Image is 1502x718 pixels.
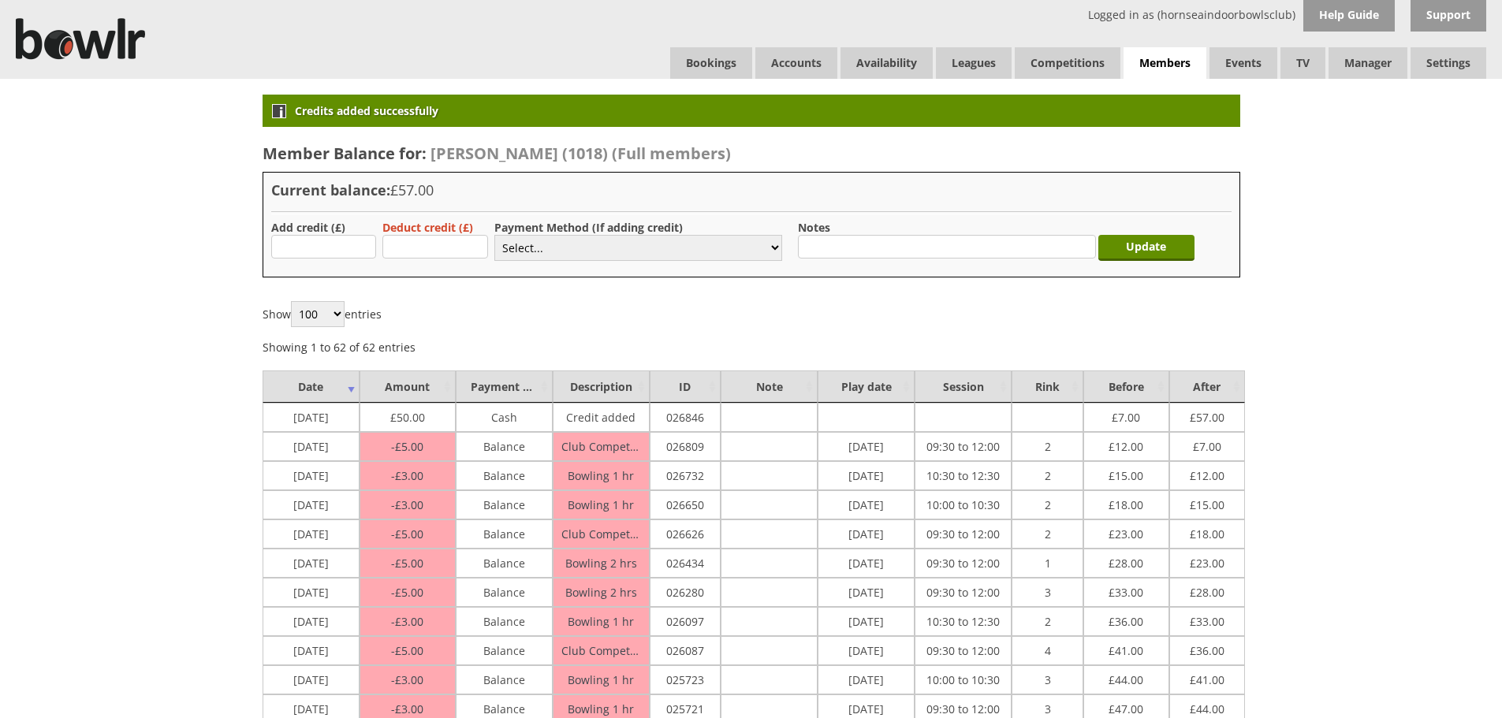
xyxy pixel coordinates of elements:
td: Balance [456,432,553,461]
td: Balance [456,549,553,578]
span: 44.00 [1190,698,1224,716]
td: Bowling 1 hr [553,490,650,519]
td: [DATE] [818,461,915,490]
span: £57.00 [390,180,434,199]
span: 36.00 [1190,639,1224,658]
td: 09:30 to 12:00 [915,636,1012,665]
td: 09:30 to 12:00 [915,432,1012,461]
span: 5.00 [391,526,423,541]
td: [DATE] [818,490,915,519]
td: 026087 [650,636,721,665]
td: [DATE] [818,607,915,636]
span: 12.00 [1190,464,1224,483]
label: Show entries [263,307,382,322]
label: Add credit (£) [271,220,345,235]
td: 09:30 to 12:00 [915,519,1012,549]
div: Credits added successfully [263,95,1240,127]
span: 18.00 [1190,523,1224,541]
label: Payment Method (If adding credit) [494,220,683,235]
td: 10:30 to 12:30 [915,607,1012,636]
td: [DATE] [263,432,360,461]
a: Events [1209,47,1277,79]
span: 5.00 [391,439,423,454]
a: Availability [840,47,933,79]
td: Club Competition [553,432,650,461]
span: TV [1280,47,1325,79]
span: Members [1124,47,1206,80]
td: 026280 [650,578,721,607]
span: 3.00 [391,468,423,483]
label: Deduct credit (£) [382,220,473,235]
td: 09:30 to 12:00 [915,578,1012,607]
td: 026434 [650,549,721,578]
select: Showentries [291,301,345,327]
span: 3.00 [391,614,423,629]
span: 5.00 [391,556,423,571]
td: Rink : activate to sort column ascending [1012,370,1083,403]
span: 41.00 [1190,668,1224,687]
td: [DATE] [818,665,915,694]
td: Before : activate to sort column ascending [1083,370,1169,403]
td: 09:30 to 12:00 [915,549,1012,578]
label: Notes [798,220,830,235]
td: [DATE] [263,578,360,607]
td: Session : activate to sort column ascending [915,370,1012,403]
td: 10:00 to 10:30 [915,490,1012,519]
td: [DATE] [263,490,360,519]
td: 2 [1012,519,1083,549]
td: [DATE] [263,549,360,578]
td: 026809 [650,432,721,461]
a: Leagues [936,47,1012,79]
td: Club Competition [553,636,650,665]
td: [DATE] [263,636,360,665]
span: 36.00 [1109,610,1143,629]
span: [PERSON_NAME] (1018) (Full members) [430,143,731,164]
span: 57.00 [1190,406,1224,425]
span: 12.00 [1109,435,1143,454]
span: 47.00 [1109,698,1143,716]
td: 026846 [650,403,721,432]
td: 3 [1012,578,1083,607]
td: Balance [456,519,553,549]
span: 33.00 [1190,610,1224,629]
span: 3.00 [391,672,423,687]
input: Update [1098,235,1195,261]
td: 10:00 to 10:30 [915,665,1012,694]
span: 5.00 [391,643,423,658]
span: 23.00 [1190,552,1224,571]
td: ID : activate to sort column ascending [650,370,721,403]
td: 2 [1012,607,1083,636]
td: Description : activate to sort column ascending [553,370,650,403]
span: 41.00 [1109,639,1143,658]
td: Date : activate to sort column ascending [263,370,360,403]
td: Balance [456,665,553,694]
td: Bowling 2 hrs [553,549,650,578]
span: Manager [1329,47,1407,79]
h2: Member Balance for: [263,143,1240,164]
td: 1 [1012,549,1083,578]
div: Showing 1 to 62 of 62 entries [263,331,416,355]
span: 28.00 [1190,581,1224,600]
a: Competitions [1015,47,1120,79]
span: 15.00 [1190,493,1224,512]
td: Balance [456,490,553,519]
td: [DATE] [263,519,360,549]
td: 025723 [650,665,721,694]
td: Note : activate to sort column ascending [721,370,818,403]
td: [DATE] [263,665,360,694]
span: 33.00 [1109,581,1143,600]
td: [DATE] [818,636,915,665]
td: Bowling 1 hr [553,461,650,490]
td: Balance [456,578,553,607]
a: [PERSON_NAME] (1018) (Full members) [427,143,731,164]
td: [DATE] [818,549,915,578]
td: 026626 [650,519,721,549]
td: Bowling 1 hr [553,665,650,694]
h3: Current balance: [271,180,1232,199]
td: 2 [1012,432,1083,461]
td: [DATE] [818,519,915,549]
td: Bowling 2 hrs [553,578,650,607]
td: [DATE] [263,607,360,636]
td: Payment Method : activate to sort column ascending [456,370,553,403]
span: 3.00 [391,497,423,512]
